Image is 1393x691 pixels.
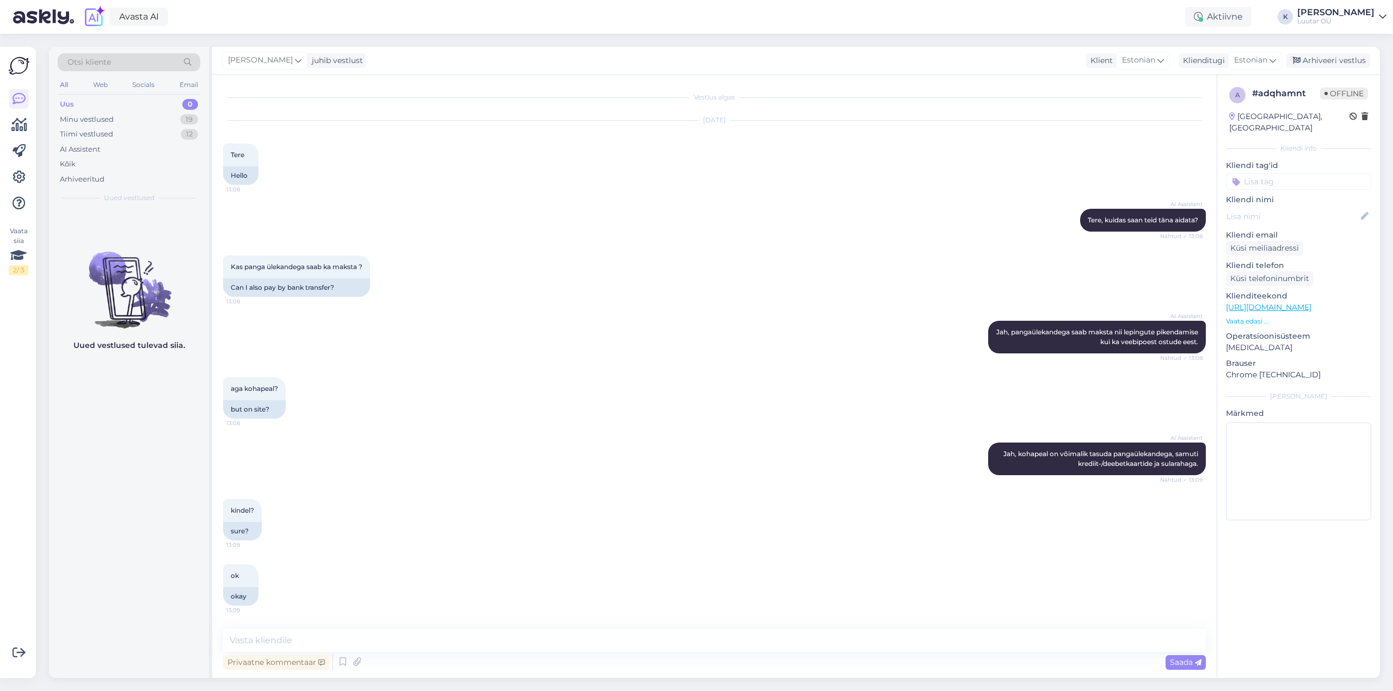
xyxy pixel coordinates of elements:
[181,129,198,140] div: 12
[60,144,100,155] div: AI Assistent
[1226,302,1311,312] a: [URL][DOMAIN_NAME]
[1226,316,1371,326] p: Vaata edasi ...
[91,78,110,92] div: Web
[1297,17,1374,26] div: Luutar OÜ
[1162,434,1203,442] span: AI Assistent
[58,78,70,92] div: All
[1226,290,1371,302] p: Klienditeekond
[1226,229,1371,241] p: Kliendi email
[1229,111,1349,134] div: [GEOGRAPHIC_DATA], [GEOGRAPHIC_DATA]
[226,606,267,614] span: 13:09
[60,114,114,125] div: Minu vestlused
[1226,342,1371,353] p: [MEDICAL_DATA]
[1226,241,1303,256] div: Küsi meiliaadressi
[231,263,362,271] span: Kas panga ülekandega saab ka maksta ?
[231,384,278,393] span: aga kohapeal?
[1226,369,1371,381] p: Chrome [TECHNICAL_ID]
[231,571,239,580] span: ok
[1297,8,1386,26] a: [PERSON_NAME]Luutar OÜ
[231,151,244,159] span: Tere
[223,522,262,540] div: sure?
[1320,88,1368,99] span: Offline
[223,655,329,670] div: Privaatne kommentaar
[1086,55,1113,66] div: Klient
[182,99,198,110] div: 0
[1160,354,1203,362] span: Nähtud ✓ 13:08
[60,174,104,185] div: Arhiveeritud
[223,166,258,185] div: Hello
[1226,144,1371,153] div: Kliendi info
[49,232,209,330] img: No chats
[1297,8,1374,17] div: [PERSON_NAME]
[60,159,76,170] div: Kõik
[1226,194,1371,206] p: Kliendi nimi
[1234,54,1267,66] span: Estonian
[1226,271,1314,286] div: Küsi telefoninumbrit
[1252,87,1320,100] div: # adqhamnt
[1185,7,1252,27] div: Aktiivne
[1278,9,1293,24] div: K
[180,114,198,125] div: 19
[223,115,1206,125] div: [DATE]
[226,541,267,549] span: 13:09
[1003,450,1200,468] span: Jah, kohapeal on võimalik tasuda pangaülekandega, samuti krediit-/deebetkaartide ja sularahaga.
[226,419,267,427] span: 13:08
[1170,657,1201,667] span: Saada
[1226,391,1371,401] div: [PERSON_NAME]
[226,297,267,306] span: 13:08
[60,129,113,140] div: Tiimi vestlused
[1226,173,1371,190] input: Lisa tag
[1226,260,1371,271] p: Kliendi telefon
[1235,91,1240,99] span: a
[223,587,258,606] div: okay
[307,55,363,66] div: juhib vestlust
[1226,408,1371,419] p: Märkmed
[1286,53,1370,68] div: Arhiveeri vestlus
[223,400,286,419] div: but on site?
[1179,55,1225,66] div: Klienditugi
[9,226,28,275] div: Vaata siia
[104,193,155,203] span: Uued vestlused
[60,99,74,110] div: Uus
[223,278,370,297] div: Can I also pay by bank transfer?
[226,185,267,194] span: 13:08
[1162,200,1203,208] span: AI Assistent
[9,265,28,275] div: 2 / 3
[1160,476,1203,484] span: Nähtud ✓ 13:09
[1226,160,1371,171] p: Kliendi tag'id
[130,78,157,92] div: Socials
[231,506,254,514] span: kindel?
[83,5,106,28] img: explore-ai
[1160,232,1203,240] span: Nähtud ✓ 13:08
[1162,312,1203,320] span: AI Assistent
[1226,331,1371,342] p: Operatsioonisüsteem
[110,8,168,26] a: Avasta AI
[1122,54,1155,66] span: Estonian
[1226,210,1359,222] input: Lisa nimi
[996,328,1200,346] span: Jah, pangaülekandega saab maksta nii lepingute pikendamise kui ka veebipoest ostude eest.
[223,92,1206,102] div: Vestlus algas
[1226,358,1371,369] p: Brauser
[228,54,293,66] span: [PERSON_NAME]
[1088,216,1198,224] span: Tere, kuidas saan teid täna aidata?
[67,57,111,68] span: Otsi kliente
[73,340,185,351] p: Uued vestlused tulevad siia.
[177,78,200,92] div: Email
[9,55,29,76] img: Askly Logo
